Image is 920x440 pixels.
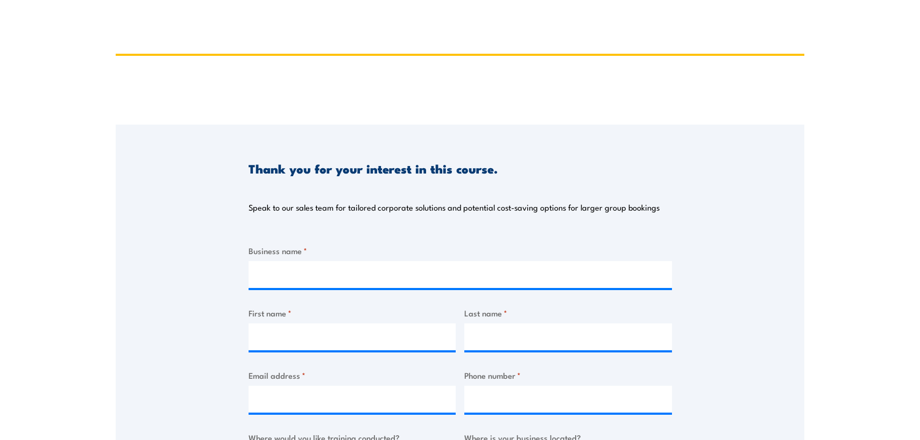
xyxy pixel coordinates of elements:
[249,307,456,319] label: First name
[249,162,498,175] h3: Thank you for your interest in this course.
[249,369,456,381] label: Email address
[464,369,672,381] label: Phone number
[249,244,672,257] label: Business name
[464,307,672,319] label: Last name
[249,202,660,213] p: Speak to our sales team for tailored corporate solutions and potential cost-saving options for la...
